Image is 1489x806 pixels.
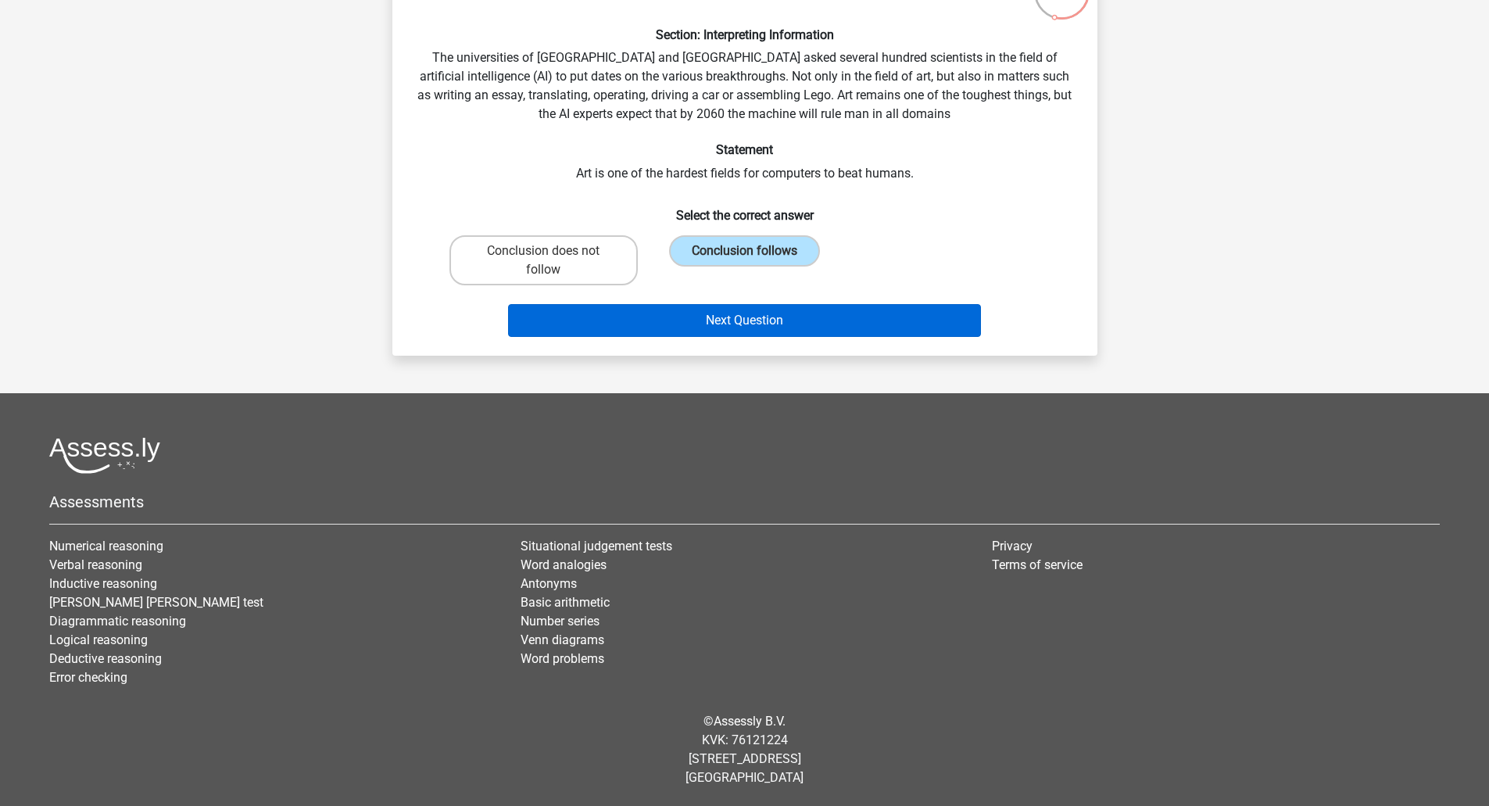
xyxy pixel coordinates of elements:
[49,437,160,474] img: Assessly logo
[417,195,1072,223] h6: Select the correct answer
[508,304,981,337] button: Next Question
[49,539,163,553] a: Numerical reasoning
[992,557,1083,572] a: Terms of service
[49,632,148,647] a: Logical reasoning
[49,557,142,572] a: Verbal reasoning
[521,614,600,629] a: Number series
[49,576,157,591] a: Inductive reasoning
[38,700,1451,800] div: © KVK: 76121224 [STREET_ADDRESS] [GEOGRAPHIC_DATA]
[49,595,263,610] a: [PERSON_NAME] [PERSON_NAME] test
[521,576,577,591] a: Antonyms
[521,651,604,666] a: Word problems
[521,595,610,610] a: Basic arithmetic
[417,27,1072,42] h6: Section: Interpreting Information
[669,235,820,267] label: Conclusion follows
[521,557,607,572] a: Word analogies
[714,714,786,729] a: Assessly B.V.
[49,651,162,666] a: Deductive reasoning
[521,539,672,553] a: Situational judgement tests
[417,142,1072,157] h6: Statement
[449,235,638,285] label: Conclusion does not follow
[992,539,1033,553] a: Privacy
[49,614,186,629] a: Diagrammatic reasoning
[49,670,127,685] a: Error checking
[521,632,604,647] a: Venn diagrams
[49,493,1440,511] h5: Assessments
